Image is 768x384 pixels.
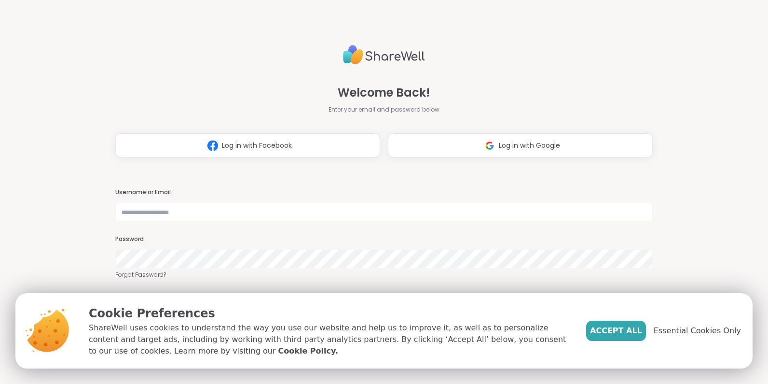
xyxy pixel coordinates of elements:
span: Log in with Facebook [222,141,292,151]
span: Enter your email and password below [329,105,439,114]
span: Welcome Back! [338,84,430,101]
h3: Username or Email [115,188,653,197]
span: Log in with Google [499,141,560,151]
span: Accept All [590,325,642,337]
a: Cookie Policy. [278,345,338,357]
button: Log in with Google [388,133,653,157]
p: Cookie Preferences [89,305,571,322]
img: ShareWell Logo [343,41,425,69]
span: Essential Cookies Only [654,325,741,337]
h3: Password [115,235,653,243]
button: Accept All [586,321,646,341]
a: Forgot Password? [115,270,653,279]
img: ShareWell Logomark [204,137,222,155]
img: ShareWell Logomark [480,137,499,155]
button: Log in with Facebook [115,133,380,157]
p: ShareWell uses cookies to understand the way you use our website and help us to improve it, as we... [89,322,571,357]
